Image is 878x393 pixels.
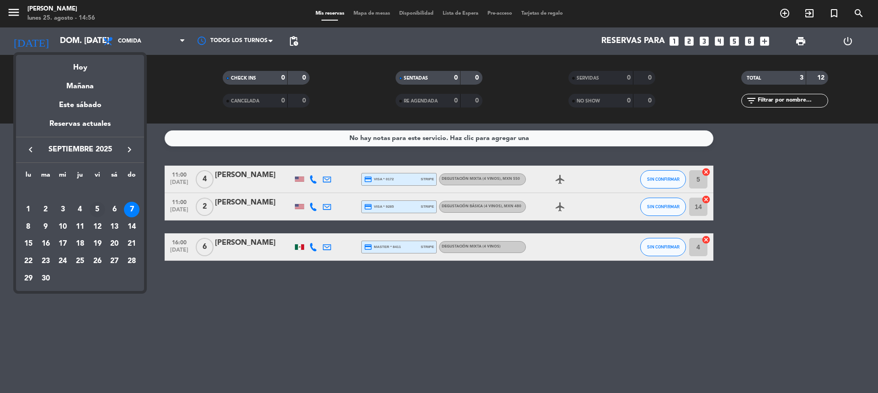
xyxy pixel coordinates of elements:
td: 2 de septiembre de 2025 [37,201,54,218]
div: 8 [21,219,36,235]
div: 19 [90,236,105,252]
div: 27 [107,253,122,269]
td: 3 de septiembre de 2025 [54,201,71,218]
div: 14 [124,219,139,235]
td: 24 de septiembre de 2025 [54,253,71,270]
th: miércoles [54,170,71,184]
div: 6 [107,202,122,217]
td: 16 de septiembre de 2025 [37,235,54,253]
div: 26 [90,253,105,269]
span: septiembre 2025 [39,144,121,156]
i: keyboard_arrow_right [124,144,135,155]
td: 8 de septiembre de 2025 [20,218,37,236]
div: 5 [90,202,105,217]
div: 28 [124,253,139,269]
div: 2 [38,202,54,217]
div: 10 [55,219,70,235]
td: 27 de septiembre de 2025 [106,253,123,270]
th: viernes [89,170,106,184]
td: 4 de septiembre de 2025 [71,201,89,218]
td: 15 de septiembre de 2025 [20,235,37,253]
div: 21 [124,236,139,252]
div: 16 [38,236,54,252]
td: 7 de septiembre de 2025 [123,201,140,218]
td: 20 de septiembre de 2025 [106,235,123,253]
td: 14 de septiembre de 2025 [123,218,140,236]
button: keyboard_arrow_left [22,144,39,156]
div: 3 [55,202,70,217]
th: jueves [71,170,89,184]
td: 17 de septiembre de 2025 [54,235,71,253]
div: 30 [38,271,54,286]
div: 13 [107,219,122,235]
td: 12 de septiembre de 2025 [89,218,106,236]
div: 15 [21,236,36,252]
div: 7 [124,202,139,217]
td: 23 de septiembre de 2025 [37,253,54,270]
td: 18 de septiembre de 2025 [71,235,89,253]
td: 10 de septiembre de 2025 [54,218,71,236]
div: 20 [107,236,122,252]
button: keyboard_arrow_right [121,144,138,156]
div: Mañana [16,74,144,92]
td: 29 de septiembre de 2025 [20,270,37,287]
td: SEP. [20,183,140,201]
th: lunes [20,170,37,184]
td: 1 de septiembre de 2025 [20,201,37,218]
div: 18 [72,236,88,252]
div: 25 [72,253,88,269]
td: 13 de septiembre de 2025 [106,218,123,236]
div: 1 [21,202,36,217]
td: 26 de septiembre de 2025 [89,253,106,270]
div: 24 [55,253,70,269]
td: 22 de septiembre de 2025 [20,253,37,270]
th: martes [37,170,54,184]
div: Reservas actuales [16,118,144,137]
div: Este sábado [16,92,144,118]
td: 9 de septiembre de 2025 [37,218,54,236]
div: 12 [90,219,105,235]
div: 9 [38,219,54,235]
div: 11 [72,219,88,235]
th: domingo [123,170,140,184]
td: 21 de septiembre de 2025 [123,235,140,253]
div: 23 [38,253,54,269]
td: 5 de septiembre de 2025 [89,201,106,218]
div: 29 [21,271,36,286]
td: 25 de septiembre de 2025 [71,253,89,270]
td: 19 de septiembre de 2025 [89,235,106,253]
div: 4 [72,202,88,217]
div: 22 [21,253,36,269]
td: 6 de septiembre de 2025 [106,201,123,218]
i: keyboard_arrow_left [25,144,36,155]
div: Hoy [16,55,144,74]
td: 11 de septiembre de 2025 [71,218,89,236]
th: sábado [106,170,123,184]
td: 28 de septiembre de 2025 [123,253,140,270]
td: 30 de septiembre de 2025 [37,270,54,287]
div: 17 [55,236,70,252]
